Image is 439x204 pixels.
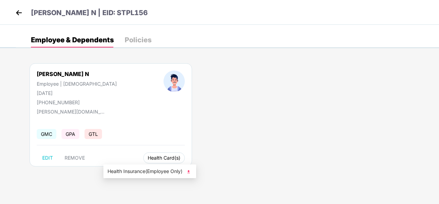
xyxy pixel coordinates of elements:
[143,152,185,163] button: Health Card(s)
[31,36,114,43] div: Employee & Dependents
[108,168,192,175] span: Health Insurance(Employee Only)
[37,152,58,163] button: EDIT
[164,71,185,92] img: profileImage
[37,109,105,115] div: [PERSON_NAME][DOMAIN_NAME][EMAIL_ADDRESS][DOMAIN_NAME]
[148,156,180,160] span: Health Card(s)
[85,129,102,139] span: GTL
[37,90,117,96] div: [DATE]
[37,81,117,87] div: Employee | [DEMOGRAPHIC_DATA]
[65,155,85,161] span: REMOVE
[14,8,24,18] img: back
[37,71,117,77] div: [PERSON_NAME] N
[185,168,192,175] img: svg+xml;base64,PHN2ZyB4bWxucz0iaHR0cDovL3d3dy53My5vcmcvMjAwMC9zdmciIHhtbG5zOnhsaW5rPSJodHRwOi8vd3...
[42,155,53,161] span: EDIT
[37,129,56,139] span: GMC
[125,36,151,43] div: Policies
[37,99,117,105] div: [PHONE_NUMBER]
[59,152,90,163] button: REMOVE
[61,129,79,139] span: GPA
[31,8,148,18] p: [PERSON_NAME] N | EID: STPL156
